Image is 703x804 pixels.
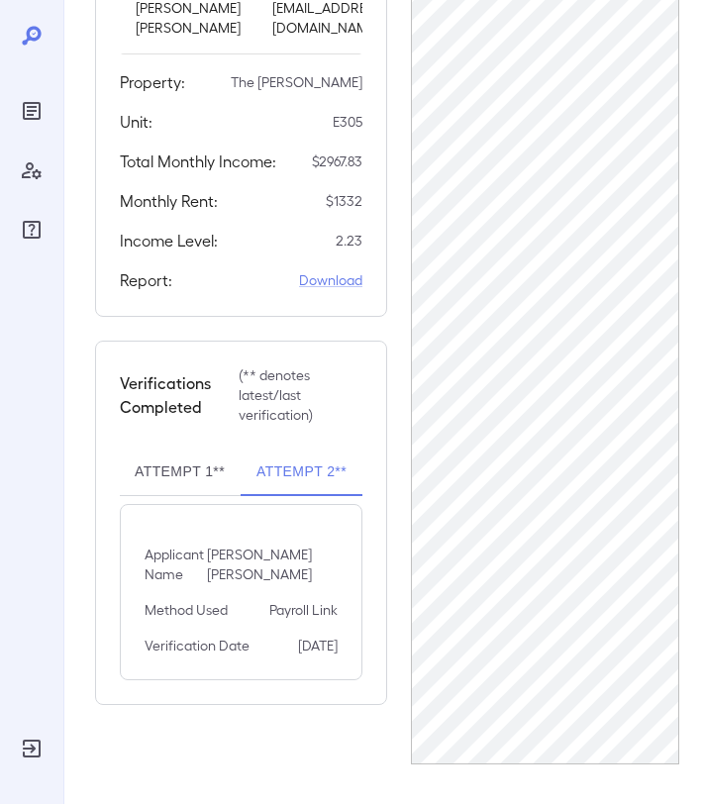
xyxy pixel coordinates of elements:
[312,151,362,171] p: $ 2967.83
[119,449,241,496] button: Attempt 1**
[16,214,48,246] div: FAQ
[336,231,362,251] p: 2.23
[241,449,362,496] button: Attempt 2**
[16,95,48,127] div: Reports
[298,636,338,655] p: [DATE]
[269,600,338,620] p: Payroll Link
[120,70,185,94] h5: Property:
[120,110,152,134] h5: Unit:
[239,365,362,425] p: (** denotes latest/last verification)
[145,545,207,584] p: Applicant Name
[16,733,48,764] div: Log Out
[120,189,218,213] h5: Monthly Rent:
[145,636,250,655] p: Verification Date
[333,112,362,132] p: E305
[120,268,172,292] h5: Report:
[145,600,228,620] p: Method Used
[326,191,362,211] p: $ 1332
[231,72,362,92] p: The [PERSON_NAME]
[120,229,218,252] h5: Income Level:
[120,150,276,173] h5: Total Monthly Income:
[16,154,48,186] div: Manage Users
[207,545,338,584] p: [PERSON_NAME] [PERSON_NAME]
[120,371,223,419] h5: Verifications Completed
[299,270,362,290] a: Download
